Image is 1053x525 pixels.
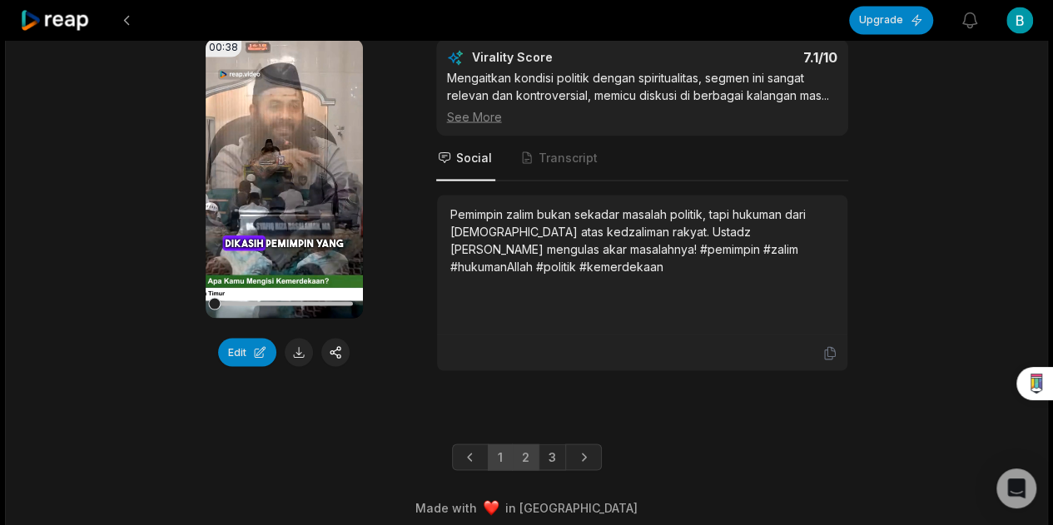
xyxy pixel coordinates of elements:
[539,149,598,166] span: Transcript
[996,468,1036,508] div: Open Intercom Messenger
[456,149,492,166] span: Social
[452,443,489,470] a: Previous page
[447,107,837,125] div: See More
[488,443,513,470] a: Page 1 is your current page
[206,38,363,318] video: Your browser does not support mp4 format.
[450,205,834,275] div: Pemimpin zalim bukan sekadar masalah politik, tapi hukuman dari [DEMOGRAPHIC_DATA] atas kedzalima...
[447,69,837,125] div: Mengaitkan kondisi politik dengan spiritualitas, segmen ini sangat relevan dan kontroversial, mem...
[218,338,276,366] button: Edit
[452,443,602,470] ul: Pagination
[472,49,651,66] div: Virality Score
[539,443,566,470] a: Page 3
[658,49,837,66] div: 7.1 /10
[512,443,539,470] a: Page 2
[849,6,933,34] button: Upgrade
[565,443,602,470] a: Next page
[436,136,848,181] nav: Tabs
[484,500,499,515] img: heart emoji
[21,498,1032,516] div: Made with in [GEOGRAPHIC_DATA]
